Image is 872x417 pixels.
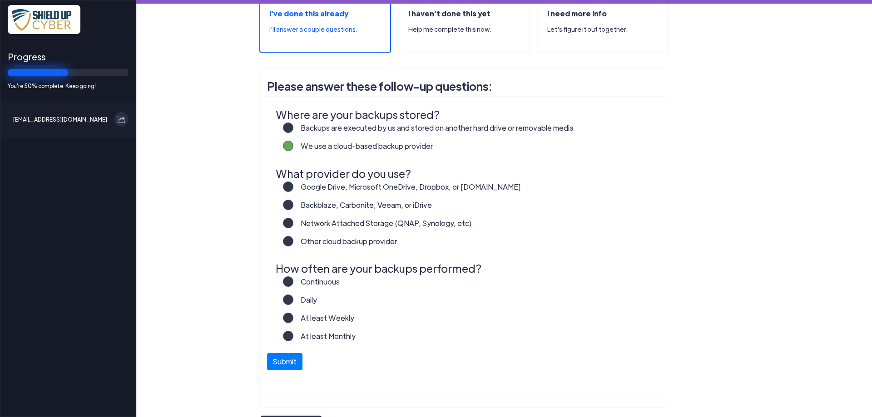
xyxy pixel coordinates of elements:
[8,5,80,34] img: x7pemu0IxLxkcbZJZdzx2HwkaHwO9aaLS0XkQIJL.png
[13,112,107,127] span: [EMAIL_ADDRESS][DOMAIN_NAME]
[293,236,397,254] label: Other cloud backup provider
[408,9,490,18] span: I haven't done this yet
[276,165,656,182] legend: What provider do you use?
[8,82,129,90] span: You're 50% complete. Keep going!
[293,218,472,236] label: Network Attached Storage (QNAP, Synology, etc)
[293,123,574,141] label: Backups are executed by us and stored on another hard drive or removable media
[293,313,354,331] label: At least Weekly
[276,106,656,123] legend: Where are your backups stored?
[293,200,432,218] label: Backblaze, Carbonite, Veeam, or iDrive
[114,112,129,127] button: Log out
[408,25,529,34] p: Help me complete this now.
[269,25,390,34] p: I'll answer a couple questions.
[267,75,660,98] h3: Please answer these follow-up questions:
[267,353,302,370] button: Submit
[547,25,668,34] p: Let's figure it out together.
[293,276,340,294] label: Continuous
[293,182,521,200] label: Google Drive, Microsoft OneDrive, Dropbox, or [DOMAIN_NAME]
[547,9,607,18] span: I need more info
[269,9,348,18] span: I've done this already
[8,50,129,64] span: Progress
[118,116,125,123] img: exit.svg
[276,260,656,276] legend: How often are your backups performed?
[293,294,317,313] label: Daily
[293,331,356,349] label: At least Monthly
[293,141,433,159] label: We use a cloud-based backup provider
